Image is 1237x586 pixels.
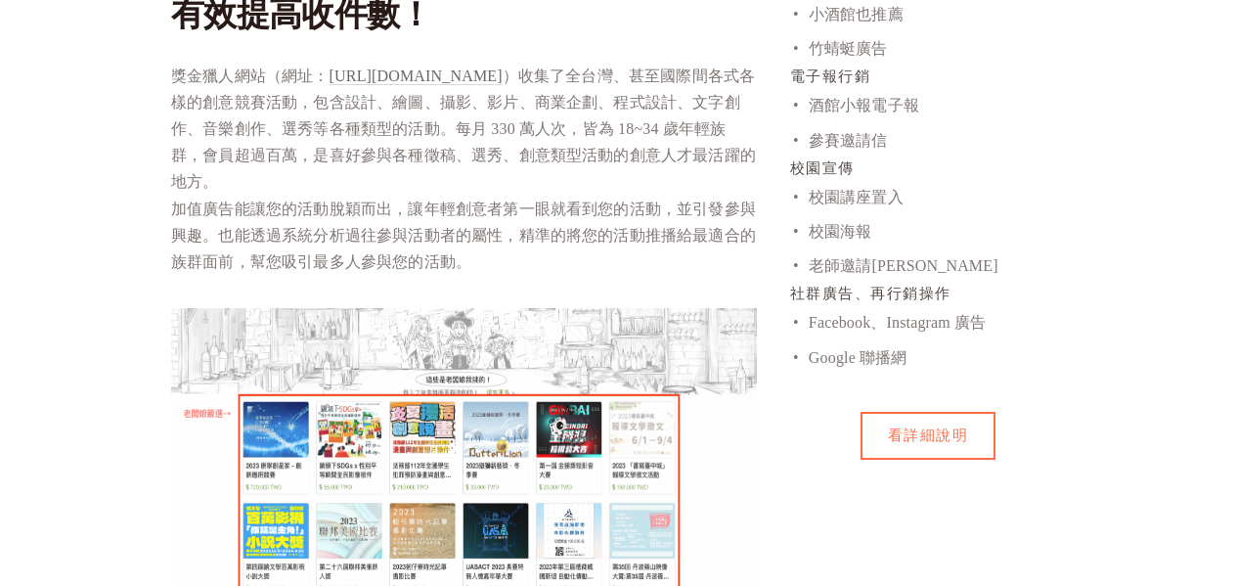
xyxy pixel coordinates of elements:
h3: 校園宣傳 [790,161,1066,176]
p: 小酒館也推薦 [809,1,1066,27]
h3: 社群廣告、再行銷操作 [790,287,1066,301]
p: 酒館小報電子報 [809,92,1066,118]
p: 參賽邀請信 [809,127,1066,154]
p: 校園講座置入 [809,184,1066,210]
p: 獎金獵人網站（網址： ）收集了全台灣、甚至國際間各式各樣的創意競賽活動，包含設計、繪圖、攝影、影片、商業企劃、程式設計、文字創作、音樂創作、選秀等各種類型的活動。每月 330 萬人次，皆為 18... [171,63,757,196]
p: Facebook、Instagram 廣告 [809,309,1066,336]
p: 竹蜻蜓廣告 [809,35,1066,62]
p: 加值廣告能讓您的活動脫穎而出，讓年輕創意者第一眼就看到您的活動，並引發參與興趣。也能透過系統分析過往參與活動者的屬性，精準的將您的活動推播給最適合的族群面前，幫您吸引最多人參與您的活動。 [171,196,757,276]
a: 看詳細說明 [861,412,996,460]
p: 老師邀請[PERSON_NAME] [809,252,1066,279]
p: Google 聯播網 [809,344,1066,371]
p: 校園海報 [809,218,1066,245]
h3: 電子報行銷 [790,69,1066,84]
a: [URL][DOMAIN_NAME] [330,68,503,86]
